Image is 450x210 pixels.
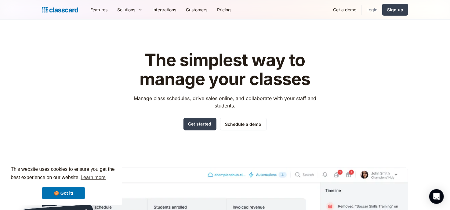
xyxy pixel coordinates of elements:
a: dismiss cookie message [42,187,85,199]
a: Schedule a demo [220,118,267,130]
div: Solutions [112,3,147,17]
div: Open Intercom Messenger [429,189,444,204]
span: This website uses cookies to ensure you get the best experience on our website. [11,166,116,182]
a: home [42,6,78,14]
div: cookieconsent [5,160,122,205]
a: Integrations [147,3,181,17]
div: Solutions [117,6,135,13]
a: Customers [181,3,212,17]
a: Pricing [212,3,236,17]
a: Features [85,3,112,17]
a: Login [361,3,382,17]
a: learn more about cookies [80,173,107,182]
a: Get started [183,118,216,130]
a: Sign up [382,4,408,16]
p: Manage class schedules, drive sales online, and collaborate with your staff and students. [128,95,322,109]
a: Get a demo [328,3,361,17]
div: Sign up [387,6,403,13]
h1: The simplest way to manage your classes [128,51,322,88]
